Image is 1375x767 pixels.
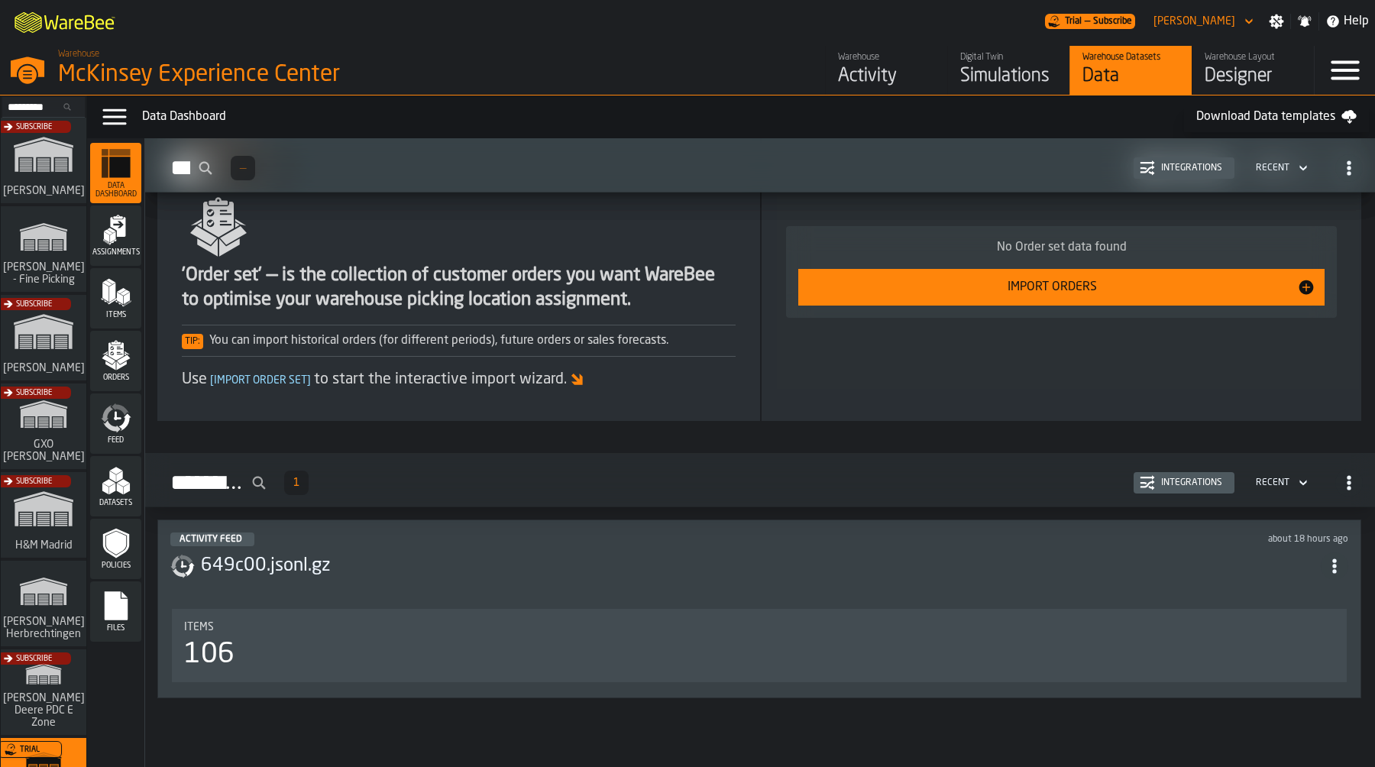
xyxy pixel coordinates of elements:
[1153,15,1235,28] div: DropdownMenuValue-Patrick Blitz
[90,206,141,267] li: menu Assignments
[90,393,141,455] li: menu Feed
[1093,16,1132,27] span: Subscribe
[90,331,141,392] li: menu Orders
[293,477,299,488] span: 1
[762,123,1361,421] div: ItemListCard-
[20,746,40,754] span: Trial
[960,64,1057,89] div: Simulations
[90,374,141,382] span: Orders
[58,49,99,60] span: Warehouse
[947,46,1069,95] a: link-to-/wh/i/99265d59-bd42-4a33-a5fd-483dee362034/simulations
[1,472,86,561] a: link-to-/wh/i/0438fb8c-4a97-4a5b-bcc6-2889b6922db0/simulations
[225,156,261,180] div: ButtonLoadMore-Load More-Prev-First-Last
[807,278,1297,296] div: Import Orders
[90,143,141,204] li: menu Data Dashboard
[1256,477,1289,488] div: DropdownMenuValue-4
[838,52,935,63] div: Warehouse
[838,64,935,89] div: Activity
[90,519,141,580] li: menu Policies
[1315,46,1375,95] label: button-toggle-Menu
[1134,157,1234,179] button: button-Integrations
[90,624,141,633] span: Files
[16,655,52,663] span: Subscribe
[1250,474,1311,492] div: DropdownMenuValue-4
[1205,52,1302,63] div: Warehouse Layout
[825,46,947,95] a: link-to-/wh/i/99265d59-bd42-4a33-a5fd-483dee362034/feed/
[1069,46,1192,95] a: link-to-/wh/i/99265d59-bd42-4a33-a5fd-483dee362034/data
[307,375,311,386] span: ]
[1147,12,1257,31] div: DropdownMenuValue-Patrick Blitz
[1,206,86,295] a: link-to-/wh/i/48cbecf7-1ea2-4bc9-a439-03d5b66e1a58/simulations
[1,118,86,206] a: link-to-/wh/i/72fe6713-8242-4c3c-8adf-5d67388ea6d5/simulations
[1319,12,1375,31] label: button-toggle-Help
[172,609,1347,682] div: stat-Items
[1155,163,1228,173] div: Integrations
[58,61,471,89] div: McKinsey Experience Center
[278,471,315,495] div: ButtonLoadMore-Load More-Prev-First-Last
[182,334,203,349] span: Tip:
[240,163,246,173] span: —
[142,108,1184,126] div: Data Dashboard
[184,621,214,633] span: Items
[1045,14,1135,29] div: Menu Subscription
[90,268,141,329] li: menu Items
[1192,46,1314,95] a: link-to-/wh/i/99265d59-bd42-4a33-a5fd-483dee362034/designer
[145,138,1375,193] h2: button-Orders
[201,554,1321,578] h3: 649c00.jsonl.gz
[1344,12,1369,31] span: Help
[182,264,736,312] div: 'Order set' — is the collection of customer orders you want WareBee to optimise your warehouse pi...
[798,238,1325,257] div: No Order set data found
[170,606,1348,685] section: card-DataDashboardCard
[1082,64,1179,89] div: Data
[1,383,86,472] a: link-to-/wh/i/baca6aa3-d1fc-43c0-a604-2a1c9d5db74d/simulations
[184,621,1335,633] div: Title
[90,456,141,517] li: menu Datasets
[90,182,141,199] span: Data Dashboard
[16,389,52,397] span: Subscribe
[1045,14,1135,29] a: link-to-/wh/i/99265d59-bd42-4a33-a5fd-483dee362034/pricing/
[798,269,1325,306] button: button-Import Orders
[1250,159,1311,177] div: DropdownMenuValue-4
[1,561,86,649] a: link-to-/wh/i/f0a6b354-7883-413a-84ff-a65eb9c31f03/simulations
[180,535,242,544] span: Activity Feed
[1082,52,1179,63] div: Warehouse Datasets
[145,453,1375,507] h2: button-Activity Feed
[1291,14,1318,29] label: button-toggle-Notifications
[1134,472,1234,494] button: button-Integrations
[157,123,760,421] div: ItemListCard-
[1256,163,1289,173] div: DropdownMenuValue-4
[90,499,141,507] span: Datasets
[170,532,254,546] div: status-5 2
[803,534,1348,545] div: Updated: 8/27/2025, 11:15:14 PM Created: 8/27/2025, 5:09:36 PM
[1065,16,1082,27] span: Trial
[1263,14,1290,29] label: button-toggle-Settings
[207,375,314,386] span: Import Order Set
[1085,16,1090,27] span: —
[210,375,214,386] span: [
[1155,477,1228,488] div: Integrations
[90,561,141,570] span: Policies
[93,102,136,132] label: button-toggle-Data Menu
[1,649,86,738] a: link-to-/wh/i/9d85c013-26f4-4c06-9c7d-6d35b33af13a/simulations
[1,295,86,383] a: link-to-/wh/i/1653e8cc-126b-480f-9c47-e01e76aa4a88/simulations
[182,369,736,390] div: Use to start the interactive import wizard.
[1205,64,1302,89] div: Designer
[1184,102,1369,132] a: Download Data templates
[960,52,1057,63] div: Digital Twin
[90,581,141,642] li: menu Files
[90,248,141,257] span: Assignments
[90,311,141,319] span: Items
[16,123,52,131] span: Subscribe
[16,477,52,486] span: Subscribe
[184,639,235,670] div: 106
[90,436,141,445] span: Feed
[16,300,52,309] span: Subscribe
[182,332,736,350] div: You can import historical orders (for different periods), future orders or sales forecasts.
[157,519,1361,698] div: ItemListCard-DashboardItemContainer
